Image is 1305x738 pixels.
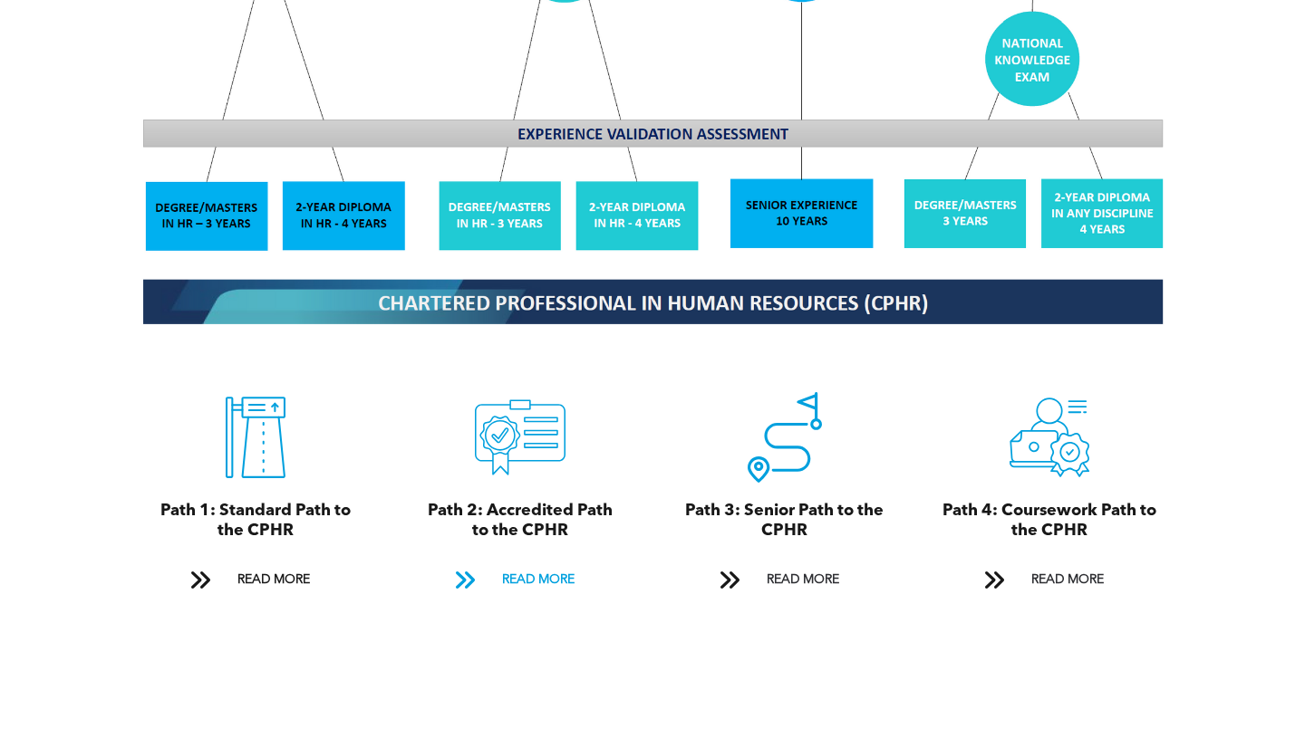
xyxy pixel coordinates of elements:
[707,563,863,597] a: READ MORE
[942,503,1156,539] span: Path 4: Coursework Path to the CPHR
[760,563,846,597] span: READ MORE
[1025,563,1110,597] span: READ MORE
[178,563,333,597] a: READ MORE
[442,563,598,597] a: READ MORE
[160,503,351,539] span: Path 1: Standard Path to the CPHR
[428,503,613,539] span: Path 2: Accredited Path to the CPHR
[971,563,1127,597] a: READ MORE
[685,503,884,539] span: Path 3: Senior Path to the CPHR
[496,563,581,597] span: READ MORE
[231,563,316,597] span: READ MORE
